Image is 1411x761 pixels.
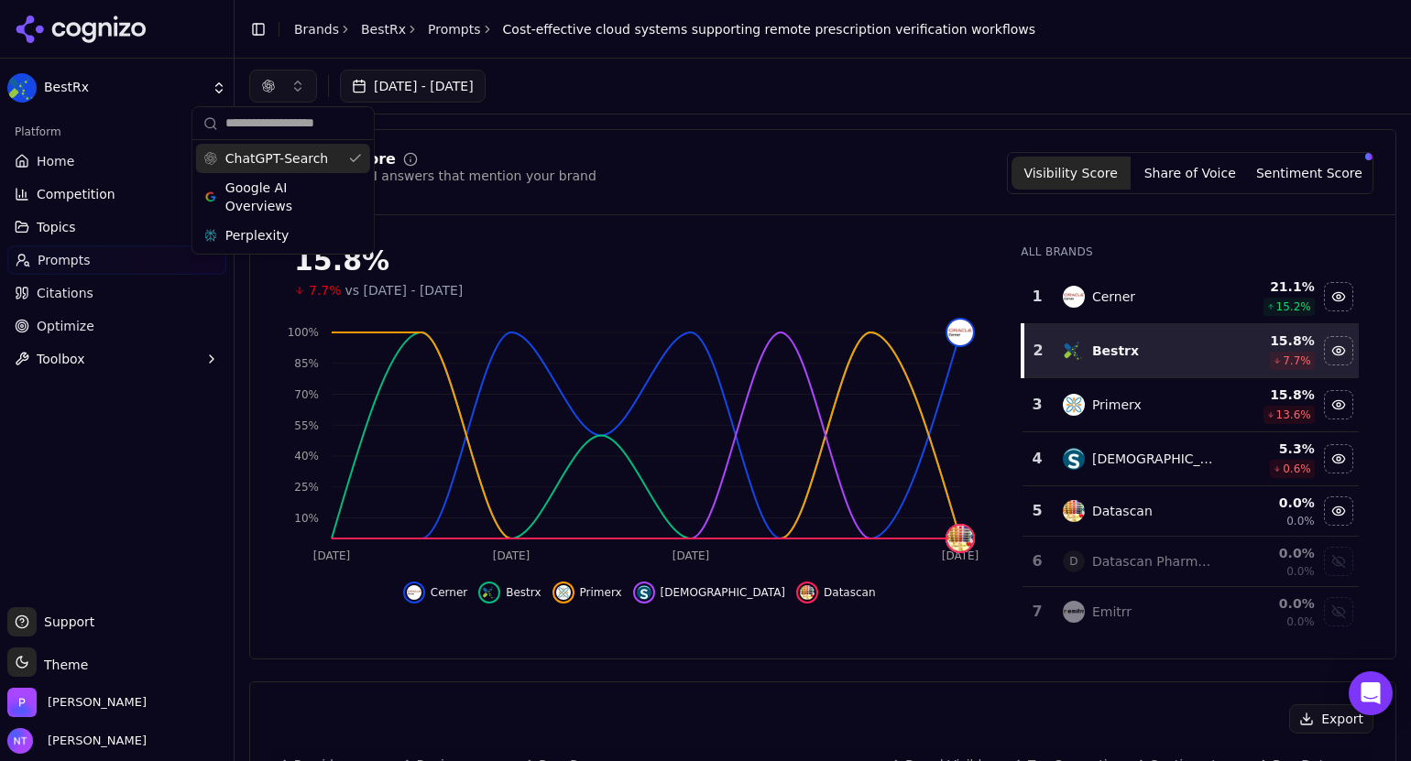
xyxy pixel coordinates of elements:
a: Brands [294,22,339,37]
tspan: [DATE] [673,549,710,562]
a: Prompts [7,245,226,275]
div: 7 [1030,601,1045,623]
tr: 4surescripts[DEMOGRAPHIC_DATA]5.3%0.6%Hide surescripts data [1023,432,1359,486]
div: 0.0 % [1230,544,1315,562]
span: 15.2 % [1276,299,1311,314]
img: bestrx [1063,340,1085,362]
tr: 5datascanDatascan0.0%0.0%Hide datascan data [1023,486,1359,537]
img: emitrr [1063,601,1085,623]
a: Citations [7,278,226,308]
img: datascan [947,526,973,551]
span: BestRx [44,80,204,96]
button: Hide bestrx data [478,582,541,603]
span: Toolbox [37,350,85,368]
tspan: 55% [294,419,319,432]
span: ChatGPT-Search [225,149,328,168]
span: Perrill [48,694,147,711]
img: cerner [1063,286,1085,308]
div: Suggestions [192,140,374,254]
img: Nate Tower [7,728,33,754]
button: Visibility Score [1012,157,1131,190]
tr: 1cernerCerner21.1%15.2%Hide cerner data [1023,270,1359,324]
img: surescripts [637,585,651,600]
img: datascan [800,585,815,600]
button: Show datascan pharmacy software data [1324,547,1353,576]
button: Open organization switcher [7,688,147,717]
img: bestrx [482,585,497,600]
span: Primerx [580,585,622,600]
div: Bestrx [1092,342,1139,360]
span: Competition [37,185,115,203]
img: primerx [556,585,571,600]
button: [DATE] - [DATE] [340,70,486,103]
img: datascan [1063,500,1085,522]
a: Optimize [7,311,226,341]
tspan: [DATE] [942,549,979,562]
tr: 2bestrxBestrx15.8%7.7%Hide bestrx data [1023,324,1359,378]
button: Hide cerner data [1324,282,1353,311]
span: Prompts [38,251,91,269]
div: All Brands [1021,245,1359,259]
img: Perrill [7,688,37,717]
span: 0.0% [1286,514,1315,528]
img: cerner [407,585,421,600]
div: 0.0 % [1230,594,1315,613]
span: Cerner [431,585,467,600]
button: Topics [7,212,226,242]
div: 5 [1030,500,1045,522]
button: Show emitrr data [1324,597,1353,626]
span: Support [37,613,94,631]
div: 3 [1030,394,1045,416]
div: Percentage of AI answers that mention your brand [272,167,596,185]
button: Hide datascan data [796,582,875,603]
tspan: 10% [294,512,319,525]
a: BestRx [361,20,406,38]
span: 13.6 % [1276,408,1311,422]
span: Perplexity [225,226,289,245]
a: Home [7,147,226,176]
nav: breadcrumb [294,20,1035,38]
span: 0.0% [1286,564,1315,579]
tr: 3primerxPrimerx15.8%13.6%Hide primerx data [1023,378,1359,432]
button: Hide bestrx data [1324,336,1353,365]
span: vs [DATE] - [DATE] [345,281,464,299]
div: Open Intercom Messenger [1349,671,1393,715]
tr: 7emitrrEmitrr0.0%0.0%Show emitrr data [1023,587,1359,637]
tspan: 25% [294,481,319,494]
span: 0.0% [1286,614,1315,629]
tspan: 100% [288,326,319,339]
span: [PERSON_NAME] [40,733,147,749]
div: 0.0 % [1230,494,1315,512]
span: Datascan [824,585,875,600]
img: primerx [1063,394,1085,416]
button: Share of Voice [1131,157,1250,190]
div: Emitrr [1092,603,1132,621]
div: [DEMOGRAPHIC_DATA] [1092,450,1215,468]
tspan: 40% [294,450,319,462]
button: Export [1289,704,1373,734]
tspan: 85% [294,357,319,370]
button: Hide primerx data [552,582,622,603]
div: Datascan Pharmacy Software [1092,552,1215,571]
div: 4 [1030,448,1045,470]
span: Theme [37,658,88,672]
tspan: [DATE] [493,549,530,562]
div: 1 [1030,286,1045,308]
div: 15.8 % [1230,386,1315,404]
div: 15.8% [294,245,984,277]
tr: 6DDatascan Pharmacy Software0.0%0.0%Show datascan pharmacy software data [1023,537,1359,587]
div: 6 [1030,550,1045,572]
button: Open user button [7,728,147,754]
a: Prompts [428,20,481,38]
span: D [1063,550,1085,572]
button: Hide surescripts data [633,582,785,603]
span: Bestrx [506,585,541,600]
div: 5.3 % [1230,440,1315,458]
span: Cost-effective cloud systems supporting remote prescription verification workflows [503,20,1036,38]
img: cerner [947,320,973,345]
span: Citations [37,284,93,302]
span: Home [37,152,74,170]
span: Google AI Overviews [225,179,341,215]
div: 21.1 % [1230,277,1315,296]
div: Datascan [1092,502,1153,520]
